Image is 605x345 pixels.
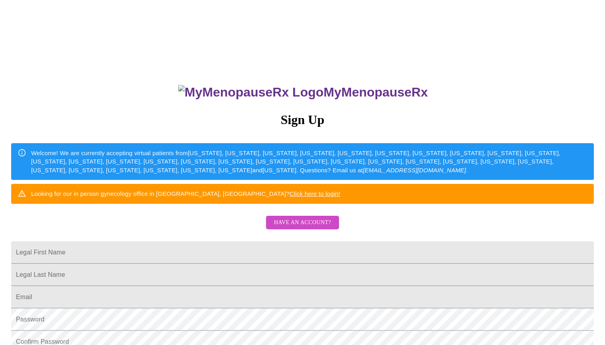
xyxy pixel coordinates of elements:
span: Have an account? [274,218,331,228]
div: Welcome! We are currently accepting virtual patients from [US_STATE], [US_STATE], [US_STATE], [US... [31,146,587,177]
img: MyMenopauseRx Logo [178,85,323,100]
h3: Sign Up [11,112,594,127]
em: [EMAIL_ADDRESS][DOMAIN_NAME] [363,167,466,173]
h3: MyMenopauseRx [12,85,594,100]
a: Click here to login! [290,190,340,197]
a: Have an account? [264,225,341,231]
button: Have an account? [266,216,339,230]
div: Looking for our in person gynecology office in [GEOGRAPHIC_DATA], [GEOGRAPHIC_DATA]? [31,186,340,201]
